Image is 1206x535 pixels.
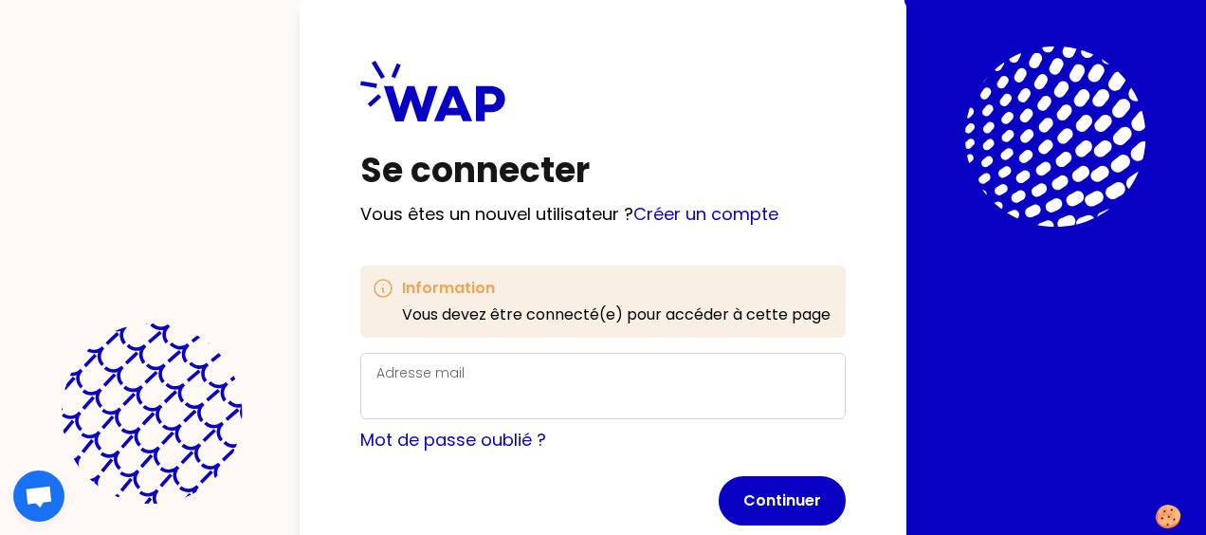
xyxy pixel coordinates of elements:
p: Vous êtes un nouvel utilisateur ? [360,201,846,228]
div: Ouvrir le chat [13,470,64,522]
label: Adresse mail [376,363,465,382]
h1: Se connecter [360,152,846,190]
a: Mot de passe oublié ? [360,428,546,452]
a: Créer un compte [633,202,778,226]
p: Vous devez être connecté(e) pour accéder à cette page [402,304,831,326]
button: Continuer [719,476,846,526]
h3: Information [402,277,831,300]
